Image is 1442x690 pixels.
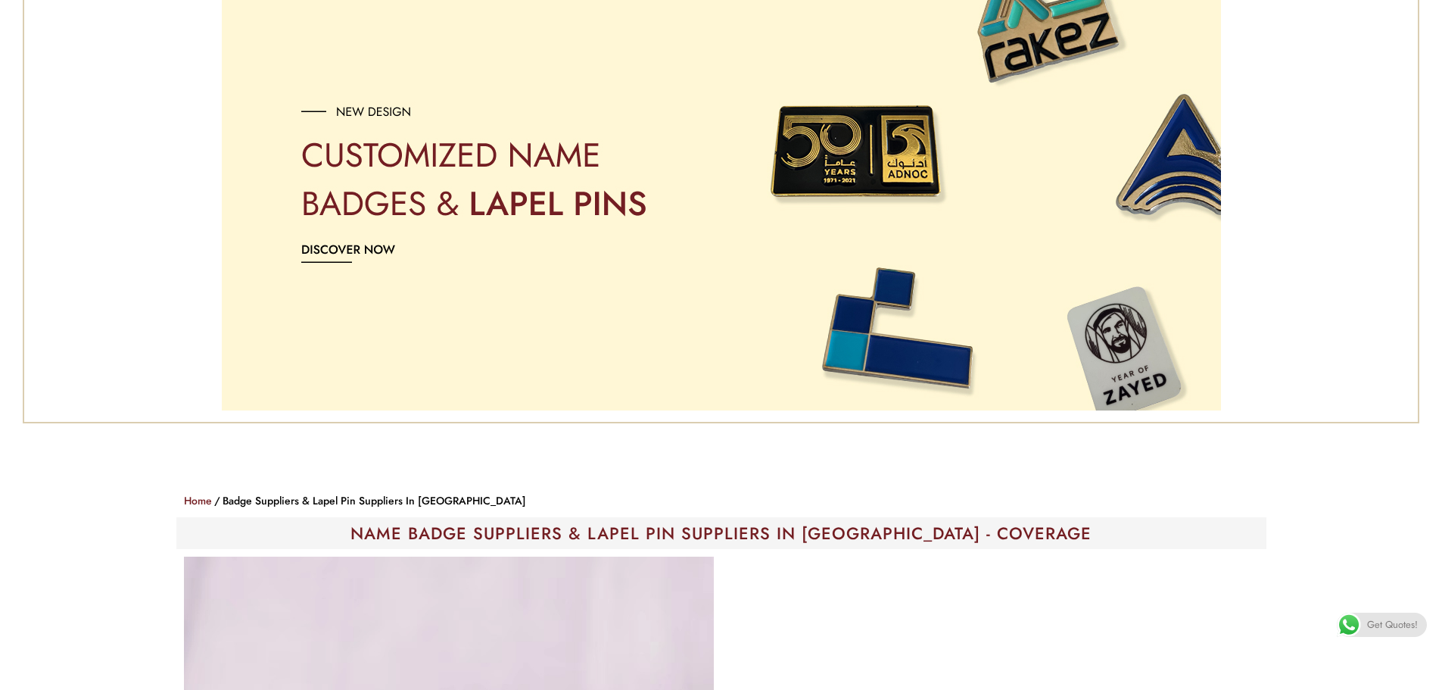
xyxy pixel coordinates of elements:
h1: NAME BADGE SUPPLIERS & LAPEL PIN SUPPLIERS IN [GEOGRAPHIC_DATA] - COVERAGE [184,525,1259,542]
li: Badge Suppliers & Lapel Pin Suppliers in [GEOGRAPHIC_DATA] [212,492,526,510]
span: Get Quotes! [1367,613,1418,637]
a: Home [184,493,212,508]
